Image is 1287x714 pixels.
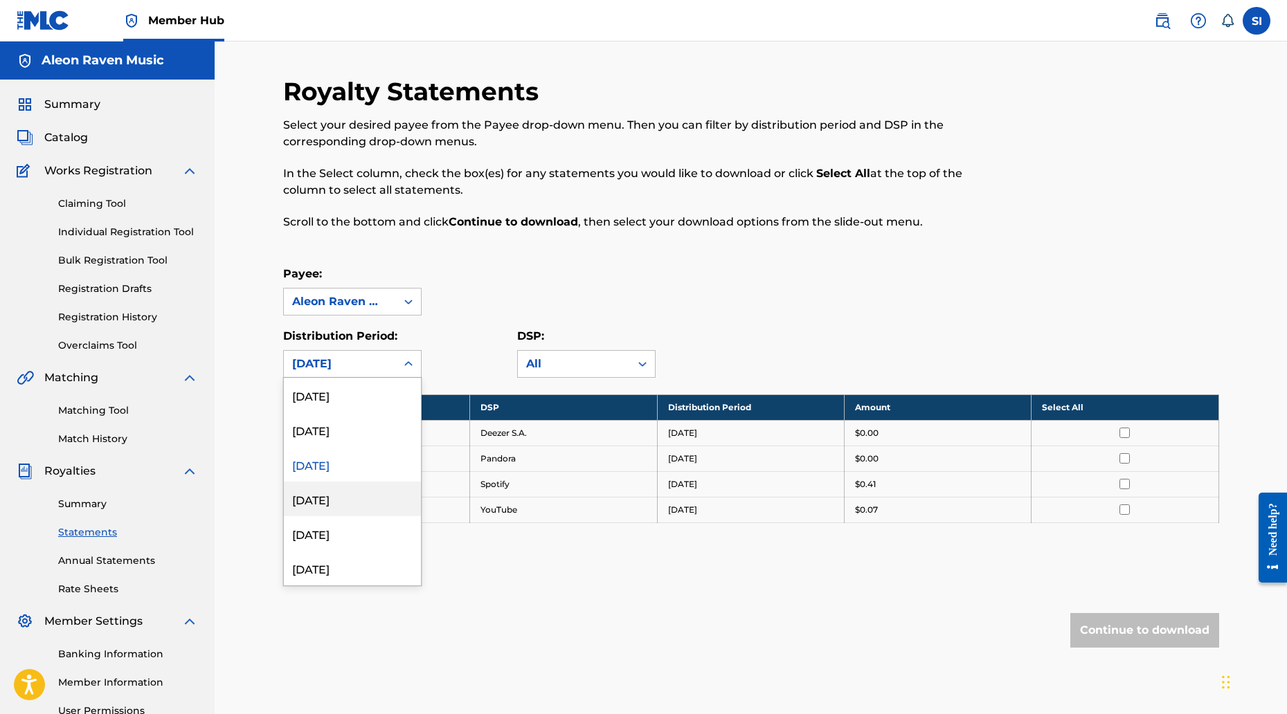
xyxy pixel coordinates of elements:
iframe: Chat Widget [1218,648,1287,714]
iframe: Resource Center [1248,482,1287,593]
span: Member Hub [148,12,224,28]
a: Match History [58,432,198,446]
a: Registration History [58,310,198,324]
label: Distribution Period: [283,329,397,342]
img: MLC Logo [17,10,70,30]
img: Works Registration [17,163,35,179]
td: [DATE] [657,497,844,522]
img: expand [181,463,198,479]
div: Notifications [1221,14,1234,28]
p: $0.07 [855,504,878,516]
p: $0.41 [855,478,876,491]
span: Royalties [44,463,96,479]
p: Scroll to the bottom and click , then select your download options from the slide-out menu. [283,214,1004,230]
div: Drag [1222,661,1230,703]
th: DSP [470,394,657,420]
img: Member Settings [17,613,33,630]
img: expand [181,163,198,179]
img: expand [181,369,198,386]
td: Spotify [470,471,657,497]
div: [DATE] [284,551,421,585]
strong: Continue to download [449,215,578,228]
td: Pandora [470,446,657,471]
img: Catalog [17,129,33,146]
th: Amount [844,394,1031,420]
span: Member Settings [44,613,143,630]
span: Works Registration [44,163,152,179]
div: [DATE] [284,516,421,551]
a: Summary [58,497,198,511]
img: search [1154,12,1171,29]
a: SummarySummary [17,96,100,113]
img: Matching [17,369,34,386]
a: Member Information [58,675,198,690]
a: CatalogCatalog [17,129,88,146]
th: Select All [1032,394,1218,420]
div: [DATE] [284,378,421,412]
span: Summary [44,96,100,113]
div: Help [1185,7,1212,35]
td: [DATE] [657,446,844,471]
h5: Aleon Raven Music [42,53,164,68]
label: Payee: [283,267,322,280]
img: Top Rightsholder [123,12,140,29]
a: Annual Statements [58,553,198,568]
a: Individual Registration Tool [58,225,198,239]
div: Aleon Raven Music [292,293,388,310]
div: [DATE] [284,412,421,447]
td: [DATE] [657,471,844,497]
a: Claiming Tool [58,196,198,211]
img: Summary [17,96,33,113]
a: Banking Information [58,647,198,661]
a: Rate Sheets [58,582,198,596]
a: Statements [58,525,198,540]
label: DSP: [517,329,544,342]
td: Deezer S.A. [470,420,657,446]
a: Bulk Registration Tool [58,253,198,268]
a: Public Search [1149,7,1176,35]
p: In the Select column, check the box(es) for any statements you would like to download or click at... [283,165,1004,199]
div: [DATE] [284,482,421,516]
td: [DATE] [657,420,844,446]
div: [DATE] [292,356,388,372]
p: $0.00 [855,452,879,465]
span: Matching [44,369,98,386]
img: expand [181,613,198,630]
a: Matching Tool [58,403,198,418]
img: help [1190,12,1207,29]
div: All [526,356,622,372]
img: Accounts [17,53,33,69]
p: $0.00 [855,427,879,439]
td: YouTube [470,497,657,522]
a: Overclaims Tool [58,338,198,353]
div: [DATE] [284,447,421,482]
div: User Menu [1243,7,1270,35]
h2: Royalty Statements [283,76,546,107]
strong: Select All [816,167,870,180]
p: Select your desired payee from the Payee drop-down menu. Then you can filter by distribution peri... [283,117,1004,150]
th: Distribution Period [657,394,844,420]
a: Registration Drafts [58,282,198,296]
span: Catalog [44,129,88,146]
img: Royalties [17,463,33,479]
